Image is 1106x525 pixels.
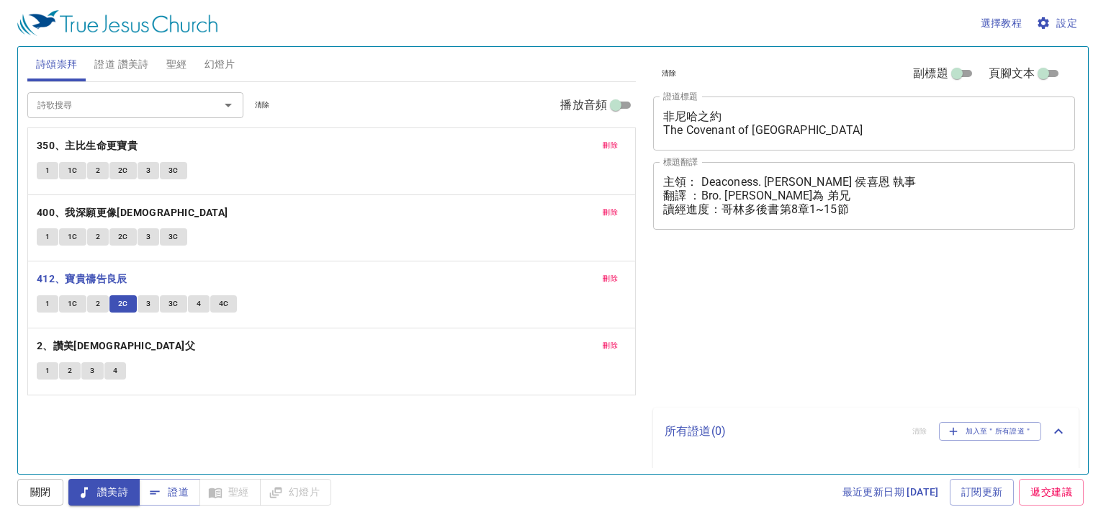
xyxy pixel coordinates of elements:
[37,228,58,246] button: 1
[37,270,130,288] button: 412、寶貴禱告良辰
[104,362,126,380] button: 4
[837,479,945,506] a: 最近更新日期 [DATE]
[603,272,618,285] span: 刪除
[948,425,1033,438] span: 加入至＂所有證道＂
[37,137,138,155] b: 350、主比生命更寶貴
[603,206,618,219] span: 刪除
[17,479,63,506] button: 關閉
[961,483,1003,501] span: 訂閱更新
[68,479,140,506] button: 讚美詩
[87,295,109,313] button: 2
[939,422,1042,441] button: 加入至＂所有證道＂
[37,137,140,155] button: 350、主比生命更寶貴
[138,295,159,313] button: 3
[36,55,78,73] span: 詩頌崇拜
[37,295,58,313] button: 1
[68,230,78,243] span: 1C
[160,162,187,179] button: 3C
[842,483,939,501] span: 最近更新日期 [DATE]
[950,479,1015,506] a: 訂閱更新
[37,270,127,288] b: 412、寶貴禱告良辰
[168,164,179,177] span: 3C
[653,408,1079,455] div: 所有證道(0)清除加入至＂所有證道＂
[647,245,992,403] iframe: from-child
[59,162,86,179] button: 1C
[59,295,86,313] button: 1C
[96,164,100,177] span: 2
[118,297,128,310] span: 2C
[109,295,137,313] button: 2C
[981,14,1022,32] span: 選擇教程
[1039,14,1077,32] span: 設定
[160,295,187,313] button: 3C
[118,164,128,177] span: 2C
[663,109,1065,137] textarea: 非尼哈之約 The Covenant of [GEOGRAPHIC_DATA]
[255,99,270,112] span: 清除
[109,228,137,246] button: 2C
[594,270,626,287] button: 刪除
[87,228,109,246] button: 2
[94,55,148,73] span: 證道 讚美詩
[188,295,210,313] button: 4
[37,162,58,179] button: 1
[166,55,187,73] span: 聖經
[1030,483,1072,501] span: 遞交建議
[37,337,195,355] b: 2、讚美[DEMOGRAPHIC_DATA]父
[662,67,677,80] span: 清除
[246,97,279,114] button: 清除
[45,364,50,377] span: 1
[68,297,78,310] span: 1C
[560,97,607,114] span: 播放音頻
[68,164,78,177] span: 1C
[113,364,117,377] span: 4
[17,10,217,36] img: True Jesus Church
[989,65,1035,82] span: 頁腳文本
[138,162,159,179] button: 3
[96,297,100,310] span: 2
[197,297,201,310] span: 4
[96,230,100,243] span: 2
[59,228,86,246] button: 1C
[37,204,228,222] b: 400、我深願更像[DEMOGRAPHIC_DATA]
[109,162,137,179] button: 2C
[139,479,200,506] button: 證道
[218,95,238,115] button: Open
[594,204,626,221] button: 刪除
[68,364,72,377] span: 2
[160,228,187,246] button: 3C
[210,295,238,313] button: 4C
[663,175,1065,216] textarea: 主領： Deaconess. [PERSON_NAME] 侯喜恩 執事 翻譯 ：Bro. [PERSON_NAME]為 弟兄 讀經進度：哥林多後書第8章1~15節
[150,483,189,501] span: 證道
[603,339,618,352] span: 刪除
[37,362,58,380] button: 1
[219,297,229,310] span: 4C
[168,230,179,243] span: 3C
[138,228,159,246] button: 3
[204,55,235,73] span: 幻燈片
[146,230,150,243] span: 3
[80,483,128,501] span: 讚美詩
[1033,10,1083,37] button: 設定
[90,364,94,377] span: 3
[45,297,50,310] span: 1
[87,162,109,179] button: 2
[37,337,198,355] button: 2、讚美[DEMOGRAPHIC_DATA]父
[975,10,1028,37] button: 選擇教程
[594,337,626,354] button: 刪除
[118,230,128,243] span: 2C
[37,204,230,222] button: 400、我深願更像[DEMOGRAPHIC_DATA]
[59,362,81,380] button: 2
[29,483,52,501] span: 關閉
[45,164,50,177] span: 1
[146,297,150,310] span: 3
[653,65,685,82] button: 清除
[1019,479,1084,506] a: 遞交建議
[45,230,50,243] span: 1
[81,362,103,380] button: 3
[665,423,901,440] p: 所有證道 ( 0 )
[168,297,179,310] span: 3C
[603,139,618,152] span: 刪除
[594,137,626,154] button: 刪除
[146,164,150,177] span: 3
[913,65,948,82] span: 副標題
